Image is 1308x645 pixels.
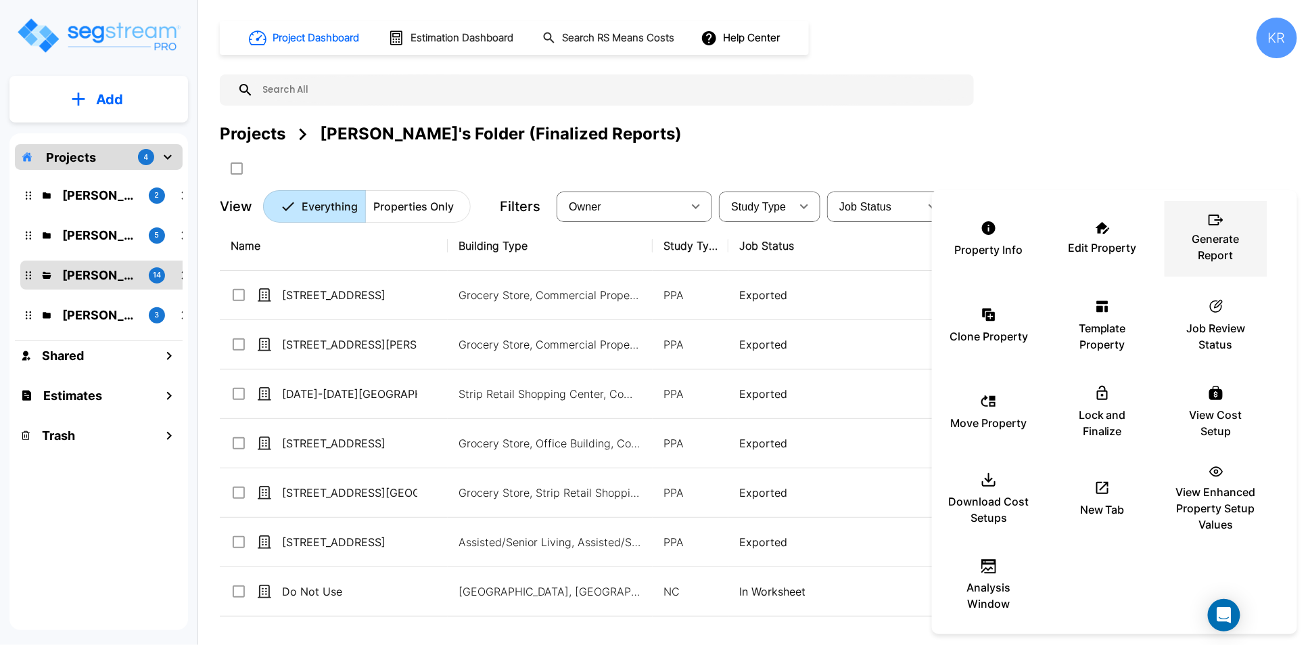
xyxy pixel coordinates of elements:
p: Clone Property [950,328,1028,344]
p: Download Cost Setups [948,493,1029,526]
p: Property Info [955,242,1023,258]
p: Edit Property [1069,240,1137,256]
p: New Tab [1080,502,1125,518]
div: Open Intercom Messenger [1208,599,1240,631]
p: Lock and Finalize [1062,407,1143,439]
p: Move Property [951,415,1027,431]
p: Analysis Window [948,579,1029,612]
p: Job Review Status [1175,320,1257,353]
p: Generate Report [1175,231,1257,263]
p: View Cost Setup [1175,407,1257,439]
p: Template Property [1062,320,1143,353]
p: View Enhanced Property Setup Values [1175,484,1257,533]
